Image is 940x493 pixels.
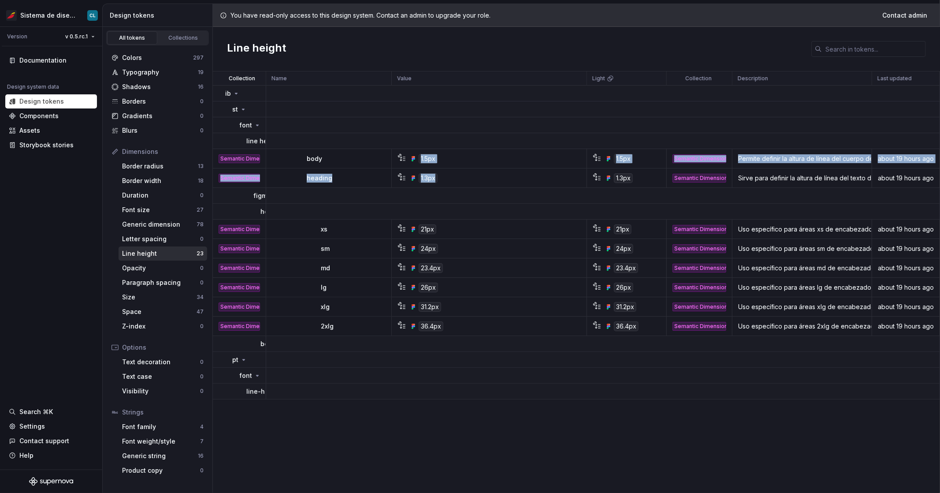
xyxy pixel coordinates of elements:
a: Letter spacing0 [119,232,207,246]
p: Collection [685,75,712,82]
a: Design tokens [5,94,97,108]
div: 36.4px [614,321,639,331]
div: Semantic Dimension [672,322,726,331]
div: 0 [200,192,204,199]
div: 24px [614,244,633,254]
div: 19 [198,69,204,76]
div: Colors [122,53,193,62]
button: Contact support [5,434,97,448]
p: body [260,340,276,348]
div: All tokens [110,34,154,41]
p: font [239,371,252,380]
div: 13 [198,163,204,170]
span: Contact admin [882,11,927,20]
div: Font family [122,422,200,431]
a: Opacity0 [119,261,207,275]
p: body [307,154,322,163]
div: Design tokens [110,11,209,20]
div: 0 [200,373,204,380]
div: about 19 hours ago [873,225,939,234]
div: about 19 hours ago [873,264,939,273]
div: Search ⌘K [19,407,53,416]
div: Design system data [7,83,59,90]
div: CL [89,12,96,19]
div: Semantic Dimension [672,174,726,183]
p: You have read-only access to this design system. Contact an admin to upgrade your role. [230,11,490,20]
div: Options [122,343,204,352]
div: Semantic Dimension [672,244,726,253]
div: Help [19,451,33,460]
p: xs [321,225,327,234]
div: Opacity [122,264,200,273]
p: figma-only [253,191,287,200]
div: Version [7,33,27,40]
p: Last updated [877,75,912,82]
a: Gradients0 [108,109,207,123]
a: Paragraph spacing0 [119,276,207,290]
p: pt [232,355,238,364]
div: Semantic Dimension [219,303,260,311]
div: Blurs [122,126,200,135]
div: Z-index [122,322,200,331]
p: md [321,264,330,273]
div: 0 [200,98,204,105]
div: Collections [161,34,205,41]
div: 47 [197,308,204,315]
p: Name [271,75,287,82]
div: Uso específico para áreas xs de encabezados. [733,225,871,234]
div: 0 [200,279,204,286]
a: Border radius13 [119,159,207,173]
a: Size34 [119,290,207,304]
div: 4 [200,423,204,430]
div: Typography [122,68,198,77]
div: 0 [200,127,204,134]
a: Borders0 [108,94,207,108]
a: Font size27 [119,203,207,217]
div: 1.3px [419,173,438,183]
div: about 19 hours ago [873,303,939,311]
a: Contact admin [877,7,933,23]
div: Dimensions [122,147,204,156]
div: about 19 hours ago [873,174,939,183]
div: 1.5px [614,154,633,164]
p: Value [397,75,412,82]
div: 21px [419,224,436,234]
p: line-height [246,387,281,396]
a: Supernova Logo [29,477,73,486]
div: Semantic Dimension [219,154,260,163]
span: v 0.5.rc.1 [65,33,88,40]
div: 21px [614,224,632,234]
p: heading [260,207,286,216]
p: heading [307,174,332,183]
p: Description [738,75,768,82]
p: Light [592,75,605,82]
input: Search in tokens... [822,41,926,57]
p: ib [225,89,231,98]
div: Semantic Dimension [219,225,260,234]
button: Help [5,448,97,463]
p: 2xlg [321,322,334,331]
div: Semantic Dimension [672,283,726,292]
div: 0 [200,235,204,243]
a: Blurs0 [108,123,207,138]
div: 23.4px [614,263,638,273]
div: Text decoration [122,358,200,366]
p: font [239,121,252,130]
div: Uso específico para áreas 2xlg de encabezados. [733,322,871,331]
a: Typography19 [108,65,207,79]
div: 27 [197,206,204,213]
div: 18 [198,177,204,184]
a: Generic dimension78 [119,217,207,232]
div: Permite definir la altura de línea del cuerpo de texto. [733,154,871,163]
div: about 19 hours ago [873,244,939,253]
div: 0 [200,265,204,272]
div: Paragraph spacing [122,278,200,287]
div: 16 [198,452,204,459]
img: 55604660-494d-44a9-beb2-692398e9940a.png [6,10,17,21]
button: v 0.5.rc.1 [61,30,99,43]
a: Generic string16 [119,449,207,463]
div: 31.2px [614,302,636,312]
div: Semantic Dimension [219,244,260,253]
p: xlg [321,303,330,311]
a: Visibility0 [119,384,207,398]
